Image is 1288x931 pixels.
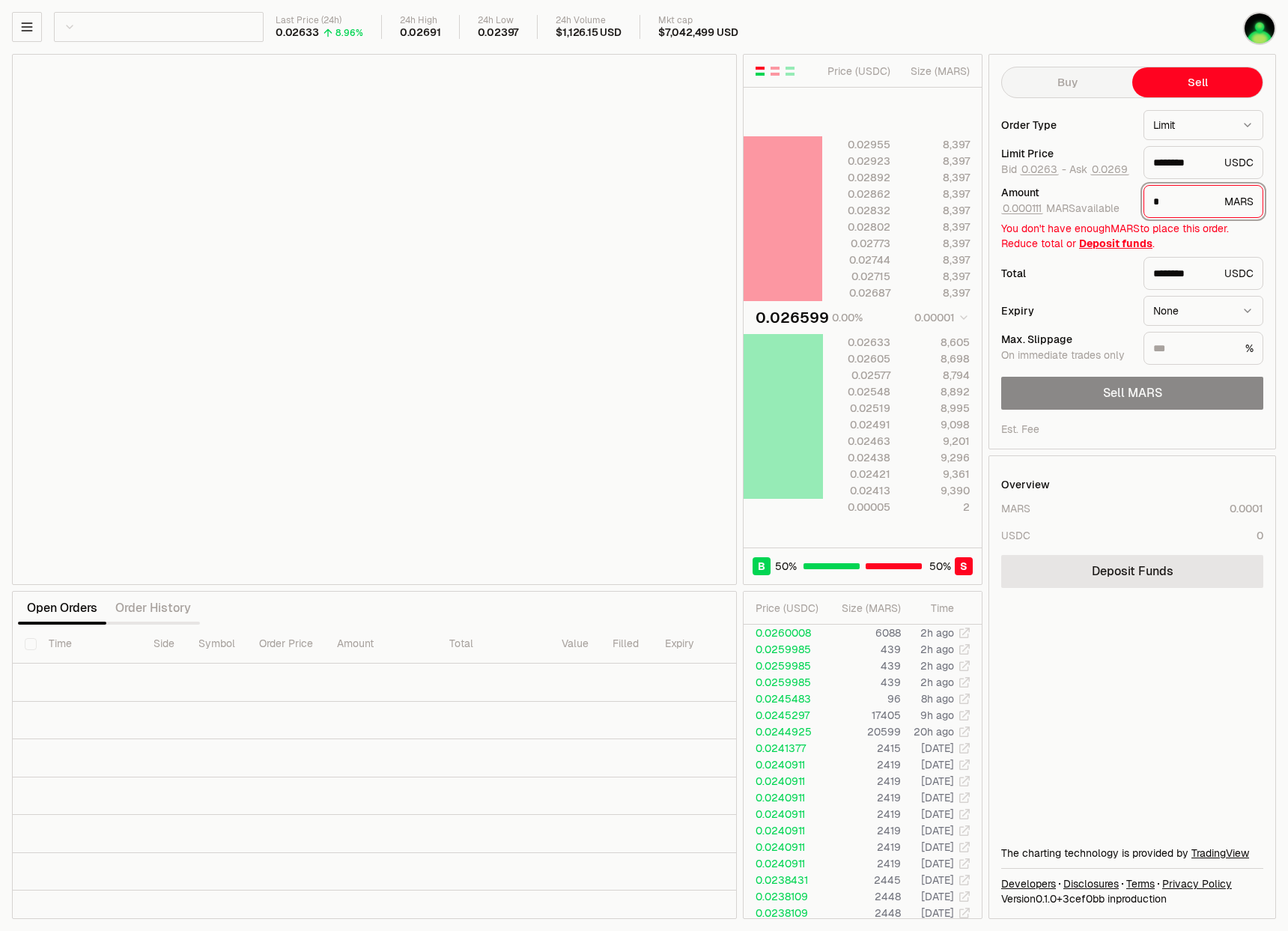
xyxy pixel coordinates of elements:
button: Order History [106,593,200,623]
a: Deposit funds [1079,237,1152,250]
div: Price ( USDC ) [756,601,824,616]
div: 0.00005 [824,500,890,515]
div: 8,397 [903,285,970,300]
time: 2h ago [920,676,954,689]
button: Open Orders [18,593,106,623]
time: [DATE] [921,791,954,804]
div: 8.96% [335,27,363,39]
div: You don't have enough MARS to place this order. Reduce total or . [1001,221,1263,251]
td: 0.0240911 [744,855,824,872]
span: B [758,559,765,574]
img: BTFD [1245,13,1275,43]
div: 8,397 [903,252,970,267]
div: USDC [1001,528,1030,543]
div: 0.0001 [1230,501,1263,516]
div: Expiry [1001,306,1131,316]
div: 8,794 [903,368,970,383]
time: [DATE] [921,857,954,870]
td: 2445 [824,872,902,888]
button: Buy [1002,67,1132,97]
span: Bid - [1001,163,1066,177]
div: Order Type [1001,120,1131,130]
td: 0.0259985 [744,658,824,674]
span: Ask [1069,163,1129,177]
div: Last Price (24h) [276,15,363,26]
div: 0.02744 [824,252,890,267]
iframe: Financial Chart [13,55,736,584]
td: 439 [824,658,902,674]
div: 9,296 [903,450,970,465]
td: 2419 [824,855,902,872]
div: 24h Volume [556,15,622,26]
div: 0.02548 [824,384,890,399]
td: 2419 [824,806,902,822]
button: 0.0269 [1090,163,1129,175]
div: Version 0.1.0 + in production [1001,891,1263,906]
div: Amount [1001,187,1131,198]
div: 8,397 [903,137,970,152]
div: 24h Low [478,15,520,26]
div: The charting technology is provided by [1001,846,1263,861]
time: [DATE] [921,890,954,903]
div: 0.02397 [478,26,520,40]
time: [DATE] [921,840,954,854]
td: 439 [824,641,902,658]
th: Side [142,625,186,664]
a: Terms [1126,876,1155,891]
td: 2419 [824,789,902,806]
div: Overview [1001,477,1050,492]
td: 439 [824,674,902,691]
button: Limit [1143,110,1263,140]
div: 0 [1257,528,1263,543]
div: 0.02832 [824,203,890,218]
div: 9,201 [903,434,970,449]
td: 0.0238109 [744,905,824,921]
time: [DATE] [921,807,954,821]
div: 9,098 [903,417,970,432]
div: Total [1001,268,1131,279]
button: None [1143,296,1263,326]
button: Sell [1132,67,1263,97]
div: 9,361 [903,467,970,482]
time: 9h ago [920,709,954,722]
td: 0.0260008 [744,625,824,641]
a: Privacy Policy [1162,876,1232,891]
td: 0.0245297 [744,707,824,724]
td: 0.0240911 [744,822,824,839]
div: Limit Price [1001,148,1131,159]
td: 0.0240911 [744,839,824,855]
td: 2419 [824,839,902,855]
a: Developers [1001,876,1056,891]
div: 9,390 [903,483,970,498]
div: 0.02463 [824,434,890,449]
td: 0.0240911 [744,806,824,822]
div: 8,605 [903,335,970,350]
td: 2448 [824,888,902,905]
div: 8,397 [903,219,970,234]
th: Symbol [186,625,247,664]
time: 2h ago [920,643,954,656]
td: 2419 [824,773,902,789]
td: 17405 [824,707,902,724]
div: 8,995 [903,401,970,416]
time: [DATE] [921,873,954,887]
div: 0.02633 [276,26,319,40]
div: 0.02519 [824,401,890,416]
th: Time [37,625,142,664]
td: 0.0241377 [744,740,824,756]
div: 0.02421 [824,467,890,482]
div: 0.02413 [824,483,890,498]
a: Deposit Funds [1001,555,1263,588]
div: 0.02923 [824,154,890,169]
div: 8,397 [903,170,970,185]
div: 0.026599 [756,307,829,328]
td: 0.0240911 [744,756,824,773]
div: 8,397 [903,186,970,201]
div: 0.02715 [824,269,890,284]
td: 6088 [824,625,902,641]
span: S [960,559,967,574]
button: 0.000111 [1001,202,1043,214]
div: Max. Slippage [1001,334,1131,345]
time: [DATE] [921,906,954,920]
th: Expiry [653,625,754,664]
